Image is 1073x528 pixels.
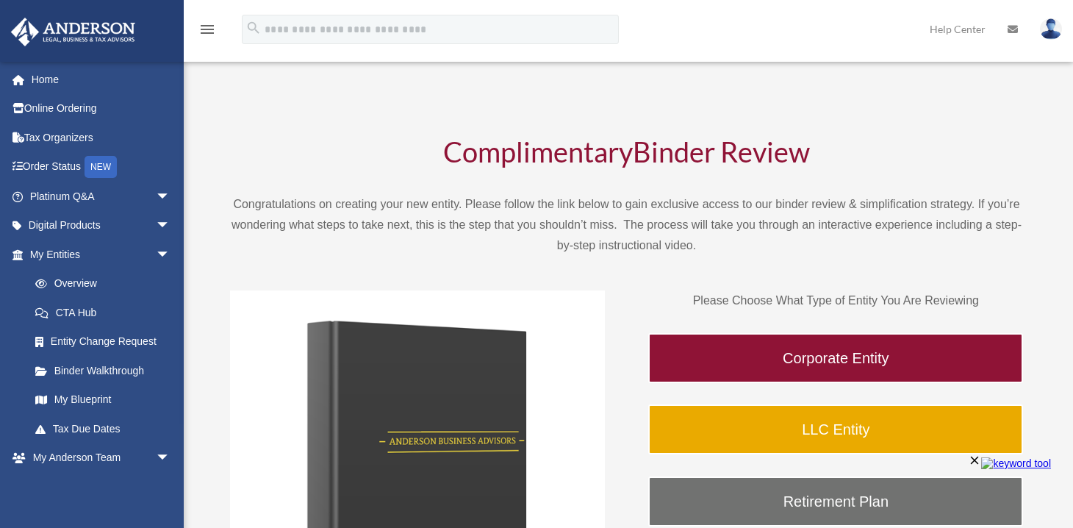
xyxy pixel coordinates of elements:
a: LLC Entity [648,404,1023,454]
img: User Pic [1040,18,1062,40]
span: arrow_drop_down [156,240,185,270]
a: My Documentsarrow_drop_down [10,472,193,502]
span: arrow_drop_down [156,472,185,502]
a: My Anderson Teamarrow_drop_down [10,443,193,473]
span: arrow_drop_down [156,182,185,212]
a: Order StatusNEW [10,152,193,182]
p: Please Choose What Type of Entity You Are Reviewing [648,290,1023,311]
span: arrow_drop_down [156,443,185,474]
a: Binder Walkthrough [21,356,185,385]
a: Tax Due Dates [21,414,193,443]
a: Home [10,65,193,94]
a: Overview [21,269,193,299]
span: arrow_drop_down [156,211,185,241]
img: Anderson Advisors Platinum Portal [7,18,140,46]
a: My Blueprint [21,385,193,415]
div: NEW [85,156,117,178]
a: Online Ordering [10,94,193,124]
a: Retirement Plan [648,477,1023,527]
a: Entity Change Request [21,327,193,357]
a: My Entitiesarrow_drop_down [10,240,193,269]
i: menu [198,21,216,38]
a: Digital Productsarrow_drop_down [10,211,193,240]
a: Tax Organizers [10,123,193,152]
a: CTA Hub [21,298,193,327]
span: Binder Review [633,135,810,168]
a: Corporate Entity [648,333,1023,383]
a: menu [198,26,216,38]
a: Platinum Q&Aarrow_drop_down [10,182,193,211]
span: Complimentary [443,135,633,168]
p: Congratulations on creating your new entity. Please follow the link below to gain exclusive acces... [230,194,1024,256]
i: search [245,20,262,36]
